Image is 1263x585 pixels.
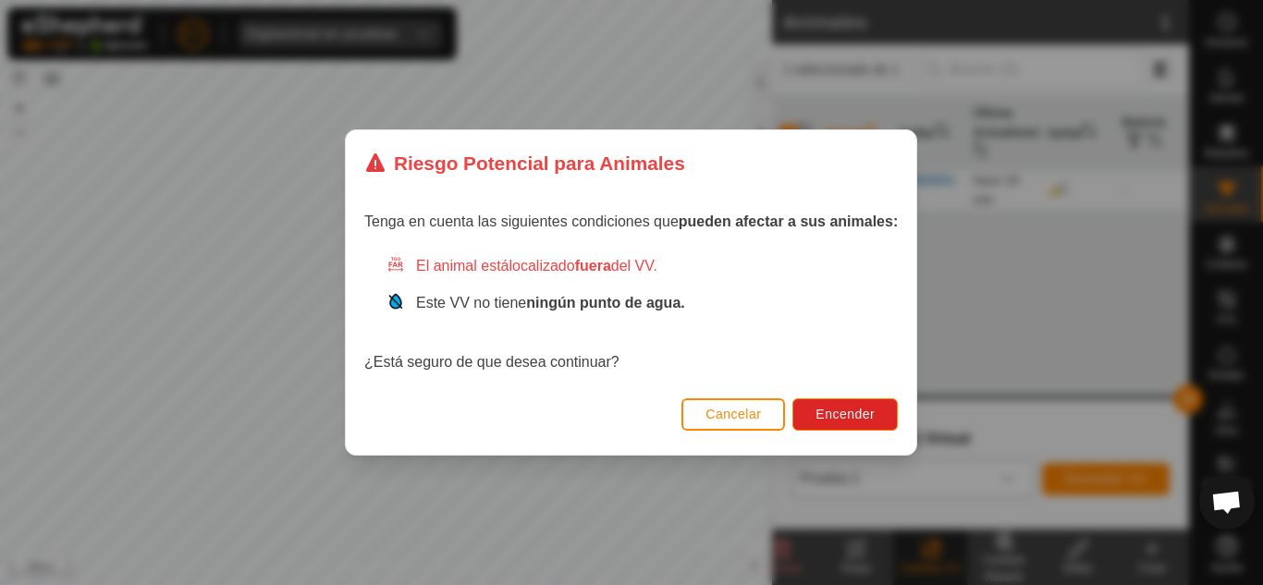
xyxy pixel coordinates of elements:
[386,255,898,277] div: El animal está
[1199,474,1255,530] div: Chat abierto
[793,398,899,431] button: Encender
[816,407,876,421] span: Encender
[682,398,786,431] button: Cancelar
[364,255,898,373] div: ¿Está seguro de que desea continuar?
[679,213,898,229] strong: pueden afectar a sus animales:
[509,258,657,274] span: localizado del VV.
[364,213,898,229] span: Tenga en cuenta las siguientes condiciones que
[706,407,762,421] span: Cancelar
[416,295,685,311] span: Este VV no tiene
[527,295,686,311] strong: ningún punto de agua.
[575,258,611,274] strong: fuera
[364,149,685,177] div: Riesgo Potencial para Animales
